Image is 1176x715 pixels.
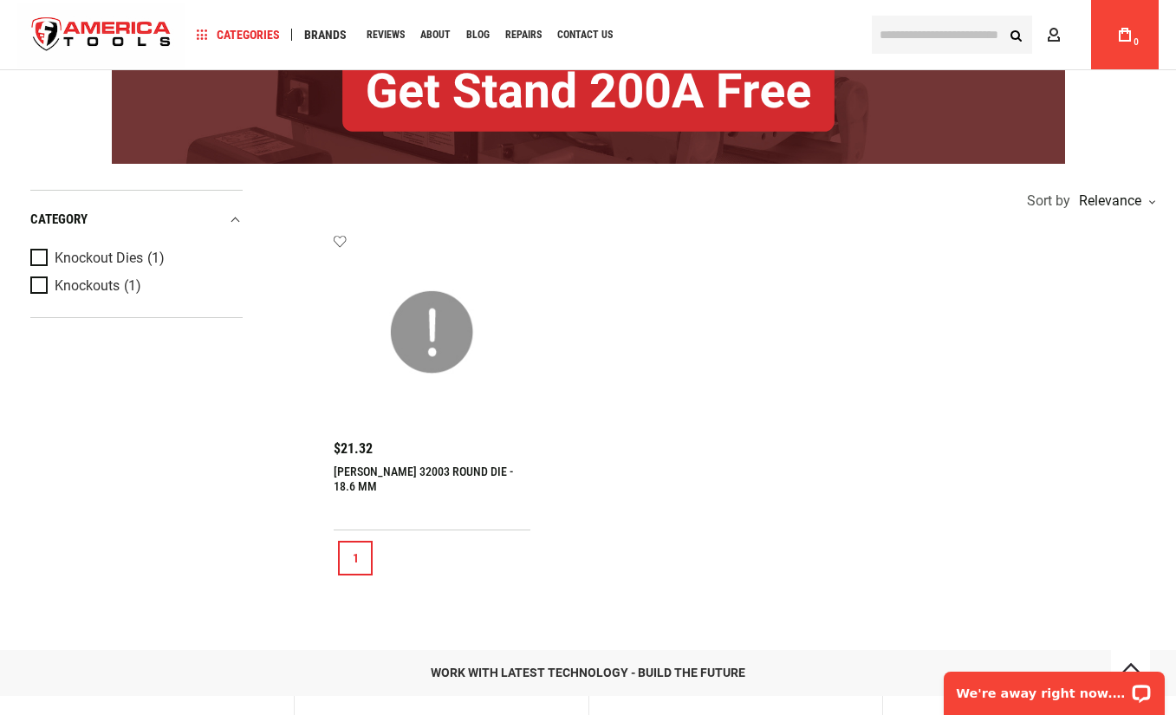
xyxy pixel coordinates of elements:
a: Contact Us [549,23,620,47]
span: (1) [147,250,165,265]
span: 0 [1134,37,1139,47]
a: Categories [189,23,288,47]
button: Search [999,18,1032,51]
img: GREENLEE 32003 ROUND DIE - 18.6 MM [351,251,513,413]
span: $21.32 [334,442,373,456]
a: Knockouts (1) [30,276,238,296]
span: Blog [466,29,490,40]
a: About [413,23,458,47]
span: Contact Us [557,29,613,40]
a: Reviews [359,23,413,47]
span: Reviews [367,29,405,40]
span: Brands [304,29,347,41]
span: Knockout Dies [55,250,143,266]
a: Blog [458,23,497,47]
span: (1) [124,278,141,293]
div: Product Filters [30,190,243,318]
iframe: LiveChat chat widget [932,660,1176,715]
img: America Tools [17,3,185,68]
a: 1 [338,541,373,575]
div: Relevance [1075,194,1154,208]
a: store logo [17,3,185,68]
span: Knockouts [55,278,120,294]
a: Repairs [497,23,549,47]
div: category [30,208,243,231]
span: Categories [197,29,280,41]
span: Repairs [505,29,542,40]
span: About [420,29,451,40]
a: Brands [296,23,354,47]
a: Knockout Dies (1) [30,249,238,268]
span: Sort by [1027,194,1070,208]
a: [PERSON_NAME] 32003 ROUND DIE - 18.6 MM [334,465,513,493]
